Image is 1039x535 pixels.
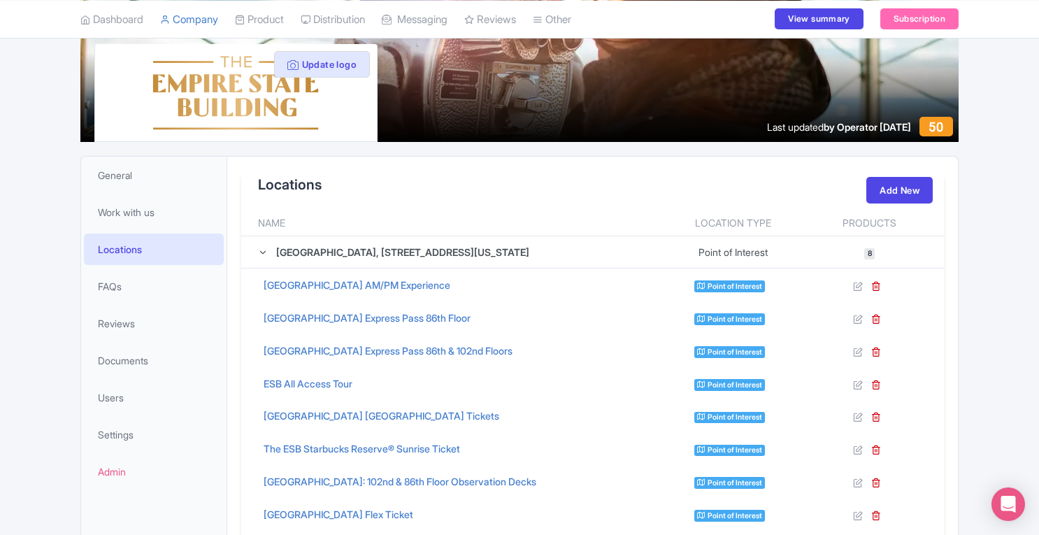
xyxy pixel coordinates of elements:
span: Point of Interest [694,412,765,424]
a: Locations [84,234,224,265]
button: Update logo [274,51,370,78]
a: [GEOGRAPHIC_DATA] Flex Ticket [264,508,413,520]
a: Reviews [84,308,224,339]
a: Users [84,382,224,413]
div: Open Intercom Messenger [991,487,1025,521]
a: Subscription [880,8,959,29]
td: Point of Interest [663,236,803,269]
a: [GEOGRAPHIC_DATA] Express Pass 86th & 102nd Floors [264,345,513,357]
span: General [98,168,132,183]
span: Point of Interest [694,445,765,457]
span: Locations [98,242,142,257]
a: The ESB Starbucks Reserve® Sunrise Ticket [264,443,460,455]
span: FAQs [98,279,122,294]
div: Last updated [767,120,911,134]
th: Products [803,210,944,236]
span: Work with us [98,205,155,220]
span: Settings [98,427,134,442]
th: Name [241,210,663,236]
a: Admin [84,456,224,487]
a: [GEOGRAPHIC_DATA] [GEOGRAPHIC_DATA] Tickets [264,410,499,422]
span: Point of Interest [694,280,765,292]
a: ESB All Access Tour [264,378,352,390]
span: Point of Interest [694,477,765,489]
a: Work with us [84,197,224,228]
span: Point of Interest [694,379,765,391]
a: [GEOGRAPHIC_DATA] AM/PM Experience [264,279,450,291]
img: unqfcjpgst1ko3fhcpk1.svg [123,55,348,130]
div: [GEOGRAPHIC_DATA], [STREET_ADDRESS][US_STATE] [276,245,529,259]
a: Add New [866,177,933,204]
span: by Operator [DATE] [824,121,911,133]
a: [GEOGRAPHIC_DATA]: 102nd & 86th Floor Observation Decks [264,476,536,487]
span: Point of Interest [694,510,765,522]
a: Settings [84,419,224,450]
span: Point of Interest [694,313,765,325]
span: Admin [98,464,126,479]
a: View summary [775,8,863,29]
a: FAQs [84,271,224,302]
th: Location Type [663,210,803,236]
span: Point of Interest [694,346,765,358]
a: [GEOGRAPHIC_DATA] Express Pass 86th Floor [264,312,471,324]
span: 8 [864,248,874,259]
h3: Locations [258,176,322,193]
a: Documents [84,345,224,376]
span: 50 [929,120,943,134]
span: Users [98,390,124,405]
span: Documents [98,353,148,368]
a: General [84,159,224,191]
span: Reviews [98,316,135,331]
